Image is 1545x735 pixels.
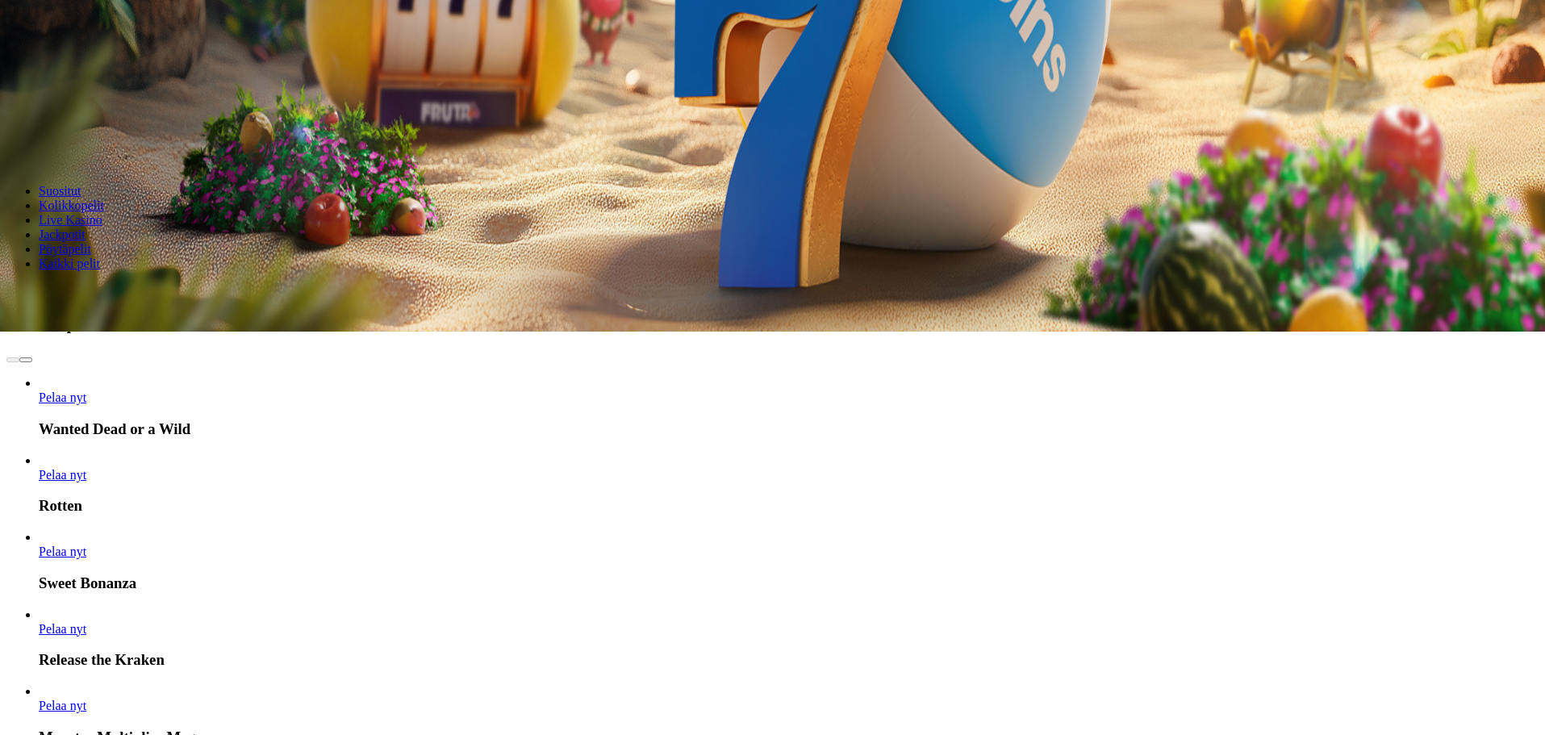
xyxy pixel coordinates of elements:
[39,651,1539,669] h3: Release the Kraken
[6,157,1539,271] nav: Lobby
[39,497,1539,515] h3: Rotten
[6,357,19,362] button: prev slide
[39,228,86,241] a: Jackpotit
[39,622,86,636] span: Pelaa nyt
[39,390,86,404] span: Pelaa nyt
[39,545,86,558] span: Pelaa nyt
[39,390,86,404] a: Wanted Dead or a Wild
[39,468,86,482] a: Rotten
[39,468,86,482] span: Pelaa nyt
[39,376,1539,438] article: Wanted Dead or a Wild
[19,357,32,362] button: next slide
[39,574,1539,592] h3: Sweet Bonanza
[39,198,104,212] a: Kolikkopelit
[39,257,100,270] a: Kaikki pelit
[39,242,91,256] a: Pöytäpelit
[39,420,1539,438] h3: Wanted Dead or a Wild
[39,622,86,636] a: Release the Kraken
[39,213,102,227] a: Live Kasino
[39,453,1539,516] article: Rotten
[39,699,86,712] span: Pelaa nyt
[39,530,1539,592] article: Sweet Bonanza
[39,699,86,712] a: Muertos Multiplier Megaways
[6,157,1539,301] header: Lobby
[39,184,81,198] a: Suositut
[39,545,86,558] a: Sweet Bonanza
[39,608,1539,670] article: Release the Kraken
